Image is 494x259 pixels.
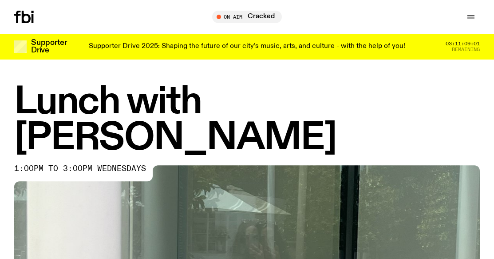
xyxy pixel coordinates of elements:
h1: Lunch with [PERSON_NAME] [14,84,480,156]
span: Remaining [452,47,480,52]
button: On AirCracked [212,11,282,23]
p: Supporter Drive 2025: Shaping the future of our city’s music, arts, and culture - with the help o... [89,43,405,51]
span: 03:11:09:01 [446,41,480,46]
span: 1:00pm to 3:00pm wednesdays [14,165,146,172]
h3: Supporter Drive [31,39,67,54]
